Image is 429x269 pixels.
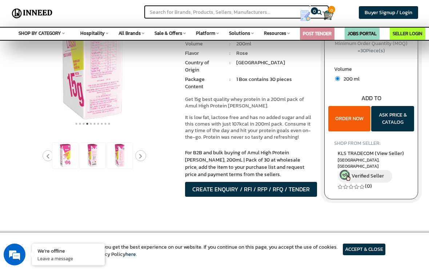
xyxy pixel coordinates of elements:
span: We are offline. Please leave us a message. [15,85,127,159]
img: Show My Quotes [300,10,311,21]
button: 9 [104,120,107,127]
article: ACCEPT & CLOSE [343,244,385,255]
span: 30 [360,47,366,54]
img: inneed-verified-seller-icon.png [340,170,350,181]
img: logo_Zg8I0qSkbAqR2WFHt3p6CTuqpyXMFPubPcD2OT02zFN43Cy9FUNNG3NEPhM_Q1qe_.png [12,44,31,48]
p: Get 15g best quality whey protein in a 200ml pack of Amul High Protein [PERSON_NAME]. [185,96,313,109]
button: CREATE ENQUIRY / RFI / RFP / RFQ / TENDER [185,182,317,197]
button: 6 [93,120,96,127]
article: We use cookies to ensure you get the best experience on our website. If you continue on this page... [44,244,338,258]
img: Amul High Protein Rose Lassi, 200mL [52,143,78,168]
button: ASK PRICE & CATALOG [371,106,414,131]
a: KLS TRADECOM (View Seller) [GEOGRAPHIC_DATA], [GEOGRAPHIC_DATA] Verified Seller [338,150,405,183]
button: 1 [75,120,78,127]
a: JOBS PORTAL [348,30,377,37]
span: Resources [264,30,286,37]
em: Driven by SalesIQ [57,178,92,183]
input: Search for Brands, Products, Sellers, Manufacturers... [144,5,310,19]
span: Platform [196,30,215,37]
button: Next [135,150,146,161]
p: Leave a message [37,255,99,262]
a: SELLER LOGIN [393,30,422,37]
li: Rose [236,50,313,57]
a: Cart 0 [322,7,327,23]
em: Submit [107,212,132,221]
button: Previous [43,150,53,161]
img: Amul High Protein Rose Lassi, 200mL [107,143,133,168]
button: 5 [89,120,93,127]
span: 0 [328,6,335,13]
button: 2 [78,120,82,127]
button: 4 [85,120,89,127]
div: Leave a message [38,41,122,50]
a: POST TENDER [303,30,332,37]
img: Cart [322,10,333,21]
p: For B2B and bulk buying of Amul High Protein [PERSON_NAME], 200mL | Pack of 30 at wholesale price... [185,149,313,178]
li: 1 Box contains 30 pieces [236,76,313,83]
span: KLS TRADECOM [338,150,404,157]
button: 3 [82,120,85,127]
img: Inneed.Market [10,4,55,23]
a: Buyer Signup / Login [359,6,418,19]
li: [GEOGRAPHIC_DATA] [236,59,313,66]
span: Sale & Offers [155,30,182,37]
textarea: Type your message and click 'Submit' [4,186,139,212]
div: ADD TO [325,94,418,102]
span: East Delhi [338,157,405,170]
span: Verified Seller [352,172,384,180]
span: SHOP BY CATEGORY [19,30,61,37]
button: 8 [100,120,104,127]
a: here [125,250,136,258]
button: ORDER NOW [328,106,370,131]
a: (0) [365,182,372,190]
li: 200ml [236,40,313,48]
span: 0 [311,7,318,15]
span: Minimum Order Quantity (MOQ) = Piece(s) [335,40,408,54]
button: 7 [96,120,100,127]
button: 10 [107,120,111,127]
span: Solutions [229,30,250,37]
li: : [224,59,236,66]
div: We're offline [37,247,99,254]
img: salesiqlogo_leal7QplfZFryJ6FIlVepeu7OftD7mt8q6exU6-34PB8prfIgodN67KcxXM9Y7JQ_.png [50,179,55,183]
a: my Quotes 0 [294,7,322,24]
li: Flavor [185,50,224,57]
span: 200 ml [340,75,360,83]
li: Volume [185,40,224,48]
span: Hospitality [80,30,105,37]
li: : [224,50,236,57]
li: Package Content [185,76,224,90]
li: : [224,76,236,83]
li: Country of Origin [185,59,224,74]
p: It is low fat, lactose free and has no added sugar and all this comes with just 107kcal in 200ml ... [185,114,313,140]
span: All Brands [119,30,141,37]
label: Volume [334,66,408,75]
div: Minimize live chat window [119,4,137,21]
li: : [224,40,236,48]
img: Amul High Protein Rose Lassi, 200mL [80,143,105,168]
h4: SHOP FROM SELLER: [334,140,408,146]
span: Buyer Signup / Login [365,9,412,16]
